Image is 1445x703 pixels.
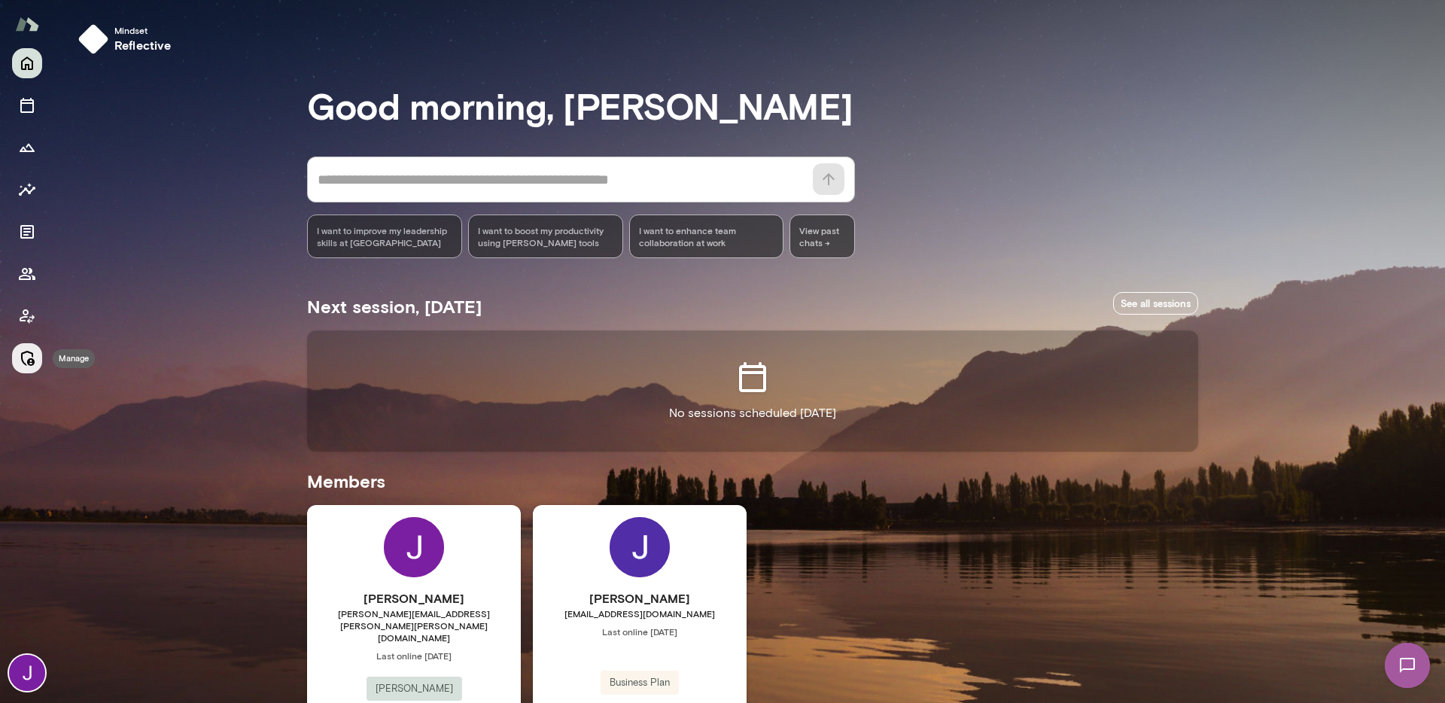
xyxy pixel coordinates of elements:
[533,607,747,619] span: [EMAIL_ADDRESS][DOMAIN_NAME]
[610,517,670,577] img: Jackie G
[639,224,774,248] span: I want to enhance team collaboration at work
[12,343,42,373] button: Manage
[307,650,521,662] span: Last online [DATE]
[307,469,1198,493] h5: Members
[78,24,108,54] img: mindset
[114,36,172,54] h6: reflective
[669,404,836,422] p: No sessions scheduled [DATE]
[114,24,172,36] span: Mindset
[72,18,184,60] button: Mindsetreflective
[307,84,1198,126] h3: Good morning, [PERSON_NAME]
[629,215,784,258] div: I want to enhance team collaboration at work
[789,215,855,258] span: View past chats ->
[12,175,42,205] button: Insights
[533,625,747,638] span: Last online [DATE]
[367,681,462,696] span: [PERSON_NAME]
[307,294,482,318] h5: Next session, [DATE]
[15,10,39,38] img: Mento
[601,675,679,690] span: Business Plan
[12,301,42,331] button: Client app
[478,224,613,248] span: I want to boost my productivity using [PERSON_NAME] tools
[307,215,462,258] div: I want to improve my leadership skills at [GEOGRAPHIC_DATA]
[307,607,521,644] span: [PERSON_NAME][EMAIL_ADDRESS][PERSON_NAME][PERSON_NAME][DOMAIN_NAME]
[9,655,45,691] img: Jocelyn Grodin
[533,589,747,607] h6: [PERSON_NAME]
[468,215,623,258] div: I want to boost my productivity using [PERSON_NAME] tools
[1113,292,1198,315] a: See all sessions
[12,48,42,78] button: Home
[12,132,42,163] button: Growth Plan
[384,517,444,577] img: Jocelyn Grodin
[307,589,521,607] h6: [PERSON_NAME]
[12,90,42,120] button: Sessions
[53,349,95,368] div: Manage
[12,217,42,247] button: Documents
[12,259,42,289] button: Members
[317,224,452,248] span: I want to improve my leadership skills at [GEOGRAPHIC_DATA]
